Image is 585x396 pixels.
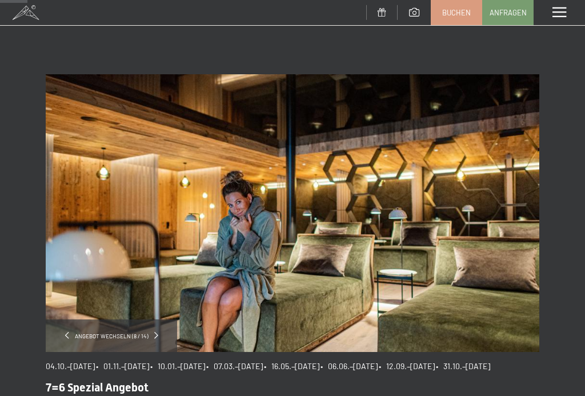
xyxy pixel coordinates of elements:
span: • 10.01.–[DATE] [150,361,205,371]
span: • 12.09.–[DATE] [379,361,435,371]
span: Buchen [442,7,471,18]
span: 7=6 Spezial Angebot [46,381,149,394]
span: • 31.10.–[DATE] [436,361,490,371]
span: • 01.11.–[DATE] [96,361,149,371]
a: Buchen [431,1,482,25]
span: • 06.06.–[DATE] [320,361,378,371]
span: • 07.03.–[DATE] [206,361,263,371]
span: Anfragen [490,7,527,18]
span: Angebot wechseln (8 / 14) [69,332,154,340]
img: 7=6 Spezial Angebot [46,74,539,352]
span: 04.10.–[DATE] [46,361,95,371]
span: • 16.05.–[DATE] [264,361,319,371]
a: Anfragen [483,1,533,25]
